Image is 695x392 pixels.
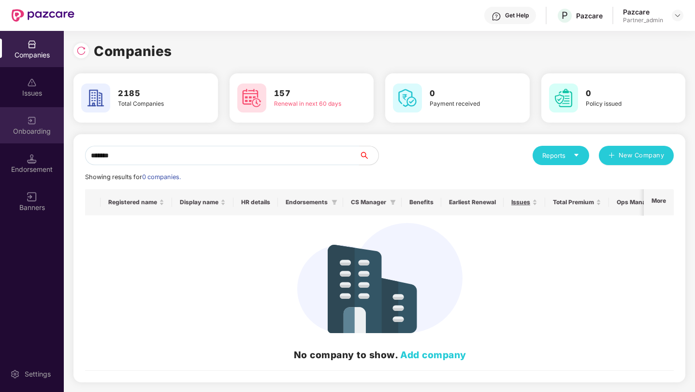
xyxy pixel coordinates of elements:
img: New Pazcare Logo [12,9,74,22]
span: Endorsements [286,198,328,206]
div: Reports [542,151,579,160]
h3: 0 [430,87,502,100]
img: svg+xml;base64,PHN2ZyB4bWxucz0iaHR0cDovL3d3dy53My5vcmcvMjAwMC9zdmciIHdpZHRoPSI2MCIgaGVpZ2h0PSI2MC... [393,84,422,112]
span: P [562,10,568,21]
span: plus [608,152,615,160]
span: Showing results for [85,173,181,181]
span: CS Manager [351,198,386,206]
div: Partner_admin [623,16,663,24]
span: Registered name [108,198,157,206]
button: search [359,146,379,165]
button: plusNew Company [599,146,674,165]
img: svg+xml;base64,PHN2ZyB3aWR0aD0iMTQuNSIgaGVpZ2h0PSIxNC41IiB2aWV3Qm94PSIwIDAgMTYgMTYiIGZpbGw9Im5vbm... [27,154,37,164]
img: svg+xml;base64,PHN2ZyBpZD0iU2V0dGluZy0yMHgyMCIgeG1sbnM9Imh0dHA6Ly93d3cudzMub3JnLzIwMDAvc3ZnIiB3aW... [10,369,20,379]
img: svg+xml;base64,PHN2ZyB4bWxucz0iaHR0cDovL3d3dy53My5vcmcvMjAwMC9zdmciIHdpZHRoPSI2MCIgaGVpZ2h0PSI2MC... [237,84,266,112]
th: Benefits [402,189,441,215]
img: svg+xml;base64,PHN2ZyBpZD0iSGVscC0zMngzMiIgeG1sbnM9Imh0dHA6Ly93d3cudzMub3JnLzIwMDAvc3ZnIiB3aWR0aD... [492,12,501,21]
div: Payment received [430,99,502,109]
span: caret-down [573,152,579,158]
img: svg+xml;base64,PHN2ZyB3aWR0aD0iMjAiIGhlaWdodD0iMjAiIHZpZXdCb3g9IjAgMCAyMCAyMCIgZmlsbD0ibm9uZSIgeG... [27,116,37,126]
span: filter [332,199,337,205]
span: filter [330,196,339,208]
div: Renewal in next 60 days [274,99,346,109]
span: Total Premium [553,198,594,206]
th: Display name [172,189,233,215]
span: 0 companies. [142,173,181,181]
img: svg+xml;base64,PHN2ZyBpZD0iQ29tcGFuaWVzIiB4bWxucz0iaHR0cDovL3d3dy53My5vcmcvMjAwMC9zdmciIHdpZHRoPS... [27,40,37,49]
span: filter [388,196,398,208]
img: svg+xml;base64,PHN2ZyBpZD0iSXNzdWVzX2Rpc2FibGVkIiB4bWxucz0iaHR0cDovL3d3dy53My5vcmcvMjAwMC9zdmciIH... [27,78,37,87]
img: svg+xml;base64,PHN2ZyB3aWR0aD0iMTYiIGhlaWdodD0iMTYiIHZpZXdCb3g9IjAgMCAxNiAxNiIgZmlsbD0ibm9uZSIgeG... [27,192,37,202]
h1: Companies [94,41,172,62]
span: filter [390,199,396,205]
span: Display name [180,198,218,206]
h3: 2185 [118,87,190,100]
div: Pazcare [576,11,603,20]
a: Add company [400,349,466,361]
img: svg+xml;base64,PHN2ZyBpZD0iRHJvcGRvd24tMzJ4MzIiIHhtbG5zPSJodHRwOi8vd3d3LnczLm9yZy8yMDAwL3N2ZyIgd2... [674,12,681,19]
span: Ops Manager [617,198,655,206]
img: svg+xml;base64,PHN2ZyB4bWxucz0iaHR0cDovL3d3dy53My5vcmcvMjAwMC9zdmciIHdpZHRoPSI2MCIgaGVpZ2h0PSI2MC... [549,84,578,112]
span: Issues [511,198,530,206]
th: Registered name [101,189,172,215]
div: Total Companies [118,99,190,109]
span: search [359,152,378,159]
div: Get Help [505,12,529,19]
div: Settings [22,369,54,379]
th: More [644,189,674,215]
img: svg+xml;base64,PHN2ZyB4bWxucz0iaHR0cDovL3d3dy53My5vcmcvMjAwMC9zdmciIHdpZHRoPSIzNDIiIGhlaWdodD0iMj... [297,223,463,333]
th: HR details [233,189,278,215]
img: svg+xml;base64,PHN2ZyBpZD0iUmVsb2FkLTMyeDMyIiB4bWxucz0iaHR0cDovL3d3dy53My5vcmcvMjAwMC9zdmciIHdpZH... [76,46,86,56]
th: Earliest Renewal [441,189,504,215]
th: Total Premium [545,189,609,215]
h3: 157 [274,87,346,100]
div: Policy issued [586,99,658,109]
h3: 0 [586,87,658,100]
span: New Company [619,151,665,160]
h2: No company to show. [93,348,667,362]
img: svg+xml;base64,PHN2ZyB4bWxucz0iaHR0cDovL3d3dy53My5vcmcvMjAwMC9zdmciIHdpZHRoPSI2MCIgaGVpZ2h0PSI2MC... [81,84,110,112]
th: Issues [504,189,545,215]
div: Pazcare [623,7,663,16]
